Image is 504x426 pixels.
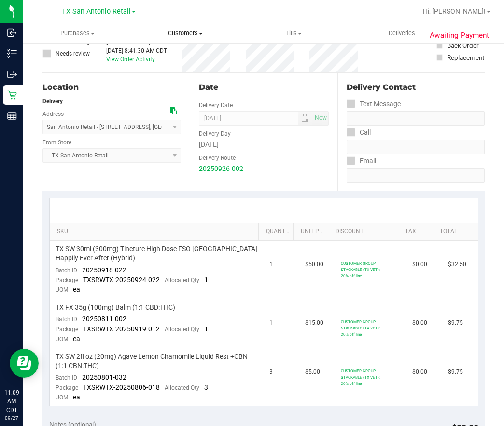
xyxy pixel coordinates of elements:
span: Purchases [24,29,131,38]
label: Email [347,154,376,168]
span: UOM [56,286,68,293]
span: Allocated Qty [165,277,199,284]
span: $0.00 [412,260,427,269]
div: [DATE] 8:41:30 AM CDT [106,46,167,55]
input: Format: (999) 999-9999 [347,140,485,154]
a: SKU [57,228,254,236]
span: ea [73,285,80,293]
inline-svg: Inventory [7,49,17,58]
label: Delivery Date [199,101,233,110]
div: Copy address to clipboard [170,106,177,116]
span: ea [73,393,80,401]
span: $0.00 [412,368,427,377]
a: Total [440,228,463,236]
span: 3 [204,383,208,391]
span: Hi, [PERSON_NAME]! [423,7,486,15]
span: TX SW 2fl oz (20mg) Agave Lemon Chamomile Liquid Rest +CBN (1:1 CBN:THC) [56,352,258,370]
span: 1 [204,276,208,284]
span: UOM [56,394,68,401]
span: 20250918-022 [82,266,126,274]
span: Deliveries [376,29,428,38]
span: Batch ID [56,374,77,381]
inline-svg: Retail [7,90,17,100]
span: Package [56,277,78,284]
span: CUSTOMER GROUP STACKABLE (TX VET): 20% off line [341,369,380,386]
span: TX SW 30ml (300mg) Tincture High Dose FSO [GEOGRAPHIC_DATA] Happily Ever After (Hybrid) [56,244,258,263]
span: Package [56,384,78,391]
label: Address [42,110,64,118]
inline-svg: Reports [7,111,17,121]
div: Location [42,82,181,93]
input: Format: (999) 999-9999 [347,111,485,126]
a: Tills [239,23,348,43]
p: 09/27 [4,414,19,422]
span: CUSTOMER GROUP STACKABLE (TX VET): 20% off line [341,261,380,278]
a: Purchases [23,23,131,43]
a: Unit Price [301,228,324,236]
label: Delivery Day [199,129,231,138]
label: Text Message [347,97,401,111]
span: Needs review [56,49,90,58]
span: $15.00 [305,318,323,327]
a: Discount [336,228,393,236]
span: Batch ID [56,316,77,323]
a: 20250926-002 [199,165,243,172]
iframe: Resource center [10,349,39,378]
span: $32.50 [448,260,466,269]
span: 1 [269,318,273,327]
span: $5.00 [305,368,320,377]
label: Call [347,126,371,140]
span: TXSRWTX-20250924-022 [83,276,160,284]
div: Delivery Contact [347,82,485,93]
a: Tax [405,228,428,236]
label: Delivery Route [199,154,236,162]
span: $9.75 [448,318,463,327]
span: Allocated Qty [165,384,199,391]
span: 3 [269,368,273,377]
span: $9.75 [448,368,463,377]
span: Batch ID [56,267,77,274]
span: TXSRWTX-20250806-018 [83,383,160,391]
span: Customers [132,29,239,38]
div: Date [199,82,328,93]
strong: Delivery [42,98,63,105]
span: 1 [269,260,273,269]
span: $0.00 [412,318,427,327]
span: TX FX 35g (100mg) Balm (1:1 CBD:THC) [56,303,175,312]
div: Replacement [447,53,484,62]
span: 20250811-002 [82,315,126,323]
span: Package [56,326,78,333]
span: TX San Antonio Retail [62,7,131,15]
span: ea [73,335,80,342]
a: View Order Activity [106,56,155,63]
div: [DATE] [199,140,328,150]
div: Back Order [447,41,479,50]
span: Allocated Qty [165,326,199,333]
span: $50.00 [305,260,323,269]
label: From Store [42,138,71,147]
span: Tills [240,29,347,38]
a: Quantity [266,228,289,236]
span: Awaiting Payment [430,30,489,41]
inline-svg: Outbound [7,70,17,79]
p: 11:09 AM CDT [4,388,19,414]
span: CUSTOMER GROUP STACKABLE (TX VET): 20% off line [341,319,380,337]
span: TXSRWTX-20250919-012 [83,325,160,333]
span: 20250801-032 [82,373,126,381]
span: 1 [204,325,208,333]
inline-svg: Inbound [7,28,17,38]
a: Customers [131,23,239,43]
span: UOM [56,336,68,342]
a: Deliveries [348,23,456,43]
